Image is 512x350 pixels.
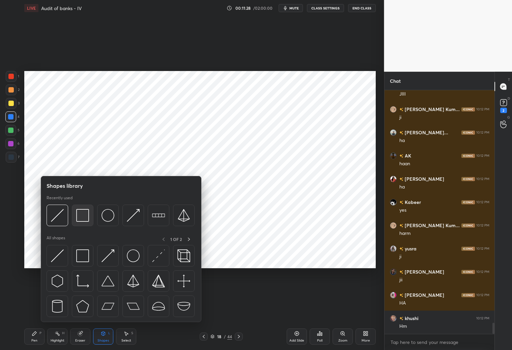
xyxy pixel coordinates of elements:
div: Pen [31,339,37,342]
h6: [PERSON_NAME] [403,291,444,299]
img: no-rating-badge.077c3623.svg [399,131,403,135]
div: / [224,335,226,339]
div: LIVE [24,4,38,12]
h6: khushi [403,315,419,322]
div: 10:12 PM [476,154,489,158]
img: no-rating-badge.077c3623.svg [399,178,403,181]
div: 4 [5,111,20,122]
img: iconic-dark.1390631f.png [461,223,475,228]
div: ji [399,114,489,121]
img: iconic-dark.1390631f.png [461,200,475,204]
img: svg+xml;charset=utf-8,%3Csvg%20xmlns%3D%22http%3A%2F%2Fwww.w3.org%2F2000%2Fsvg%22%20width%3D%2238... [177,300,190,313]
div: P [39,331,41,335]
img: no-rating-badge.077c3623.svg [399,201,403,205]
div: 10:12 PM [476,316,489,320]
div: 10:12 PM [476,293,489,297]
div: ha [399,137,489,144]
div: HA [399,300,489,307]
img: svg+xml;charset=utf-8,%3Csvg%20xmlns%3D%22http%3A%2F%2Fwww.w3.org%2F2000%2Fsvg%22%20width%3D%2240... [177,275,190,287]
div: More [362,339,370,342]
img: a358d6efd4b64471b9a414a6fa5ab202.jpg [390,269,397,275]
img: 1b34d8616f2a4f56ba74c20f3cabd5d1.jpg [390,315,397,322]
img: iconic-dark.1390631f.png [461,154,475,158]
img: iconic-dark.1390631f.png [461,177,475,181]
img: 112f402934294defb9007ea76cabc585.jpg [390,176,397,182]
p: All shapes [47,235,65,244]
img: 111fd916713845c79985d02ae5fcd0c4.jpg [390,199,397,206]
img: 6294590134de4d71a34da35e574ac329.jpg [390,245,397,252]
div: 7 [6,152,20,163]
img: iconic-dark.1390631f.png [461,247,475,251]
img: svg+xml;charset=utf-8,%3Csvg%20xmlns%3D%22http%3A%2F%2Fwww.w3.org%2F2000%2Fsvg%22%20width%3D%2230... [51,209,64,222]
img: svg+xml;charset=utf-8,%3Csvg%20xmlns%3D%22http%3A%2F%2Fwww.w3.org%2F2000%2Fsvg%22%20width%3D%2230... [51,275,64,287]
img: no-rating-badge.077c3623.svg [399,108,403,112]
p: T [508,77,510,82]
div: 10:12 PM [476,247,489,251]
div: Eraser [75,339,85,342]
div: 10:12 PM [476,131,489,135]
p: Recently used [47,195,73,201]
div: H [62,331,64,335]
div: 18 [216,335,223,339]
img: iconic-dark.1390631f.png [461,107,475,111]
img: svg+xml;charset=utf-8,%3Csvg%20xmlns%3D%22http%3A%2F%2Fwww.w3.org%2F2000%2Fsvg%22%20width%3D%2250... [152,209,165,222]
img: svg+xml;charset=utf-8,%3Csvg%20xmlns%3D%22http%3A%2F%2Fwww.w3.org%2F2000%2Fsvg%22%20width%3D%2238... [102,275,114,287]
img: svg+xml;charset=utf-8,%3Csvg%20xmlns%3D%22http%3A%2F%2Fwww.w3.org%2F2000%2Fsvg%22%20width%3D%2230... [127,209,140,222]
img: svg+xml;charset=utf-8,%3Csvg%20xmlns%3D%22http%3A%2F%2Fwww.w3.org%2F2000%2Fsvg%22%20width%3D%2228... [51,300,64,313]
button: End Class [348,4,376,12]
h6: Kabeer [403,199,421,206]
img: svg+xml;charset=utf-8,%3Csvg%20xmlns%3D%22http%3A%2F%2Fwww.w3.org%2F2000%2Fsvg%22%20width%3D%2238... [152,300,165,313]
p: 1 OF 2 [170,237,182,242]
img: no-rating-badge.077c3623.svg [399,294,403,297]
div: L [108,331,110,335]
img: svg+xml;charset=utf-8,%3Csvg%20xmlns%3D%22http%3A%2F%2Fwww.w3.org%2F2000%2Fsvg%22%20width%3D%2234... [152,275,165,287]
div: Add Slide [289,339,304,342]
img: iconic-dark.1390631f.png [461,270,475,274]
div: 10:12 PM [476,270,489,274]
h6: AK [403,152,411,159]
img: svg+xml;charset=utf-8,%3Csvg%20xmlns%3D%22http%3A%2F%2Fwww.w3.org%2F2000%2Fsvg%22%20width%3D%2230... [102,249,114,262]
p: Chat [385,72,406,90]
img: no-rating-badge.077c3623.svg [399,224,403,228]
img: no-rating-badge.077c3623.svg [399,271,403,274]
div: 3 [6,98,20,109]
img: svg+xml;charset=utf-8,%3Csvg%20xmlns%3D%22http%3A%2F%2Fwww.w3.org%2F2000%2Fsvg%22%20width%3D%2244... [127,300,140,313]
p: D [508,96,510,101]
div: 44 [227,334,232,340]
p: G [507,115,510,120]
button: mute [279,4,303,12]
img: 2df3816994b4450395fb12688668d8ab.jpg [390,152,397,159]
img: svg+xml;charset=utf-8,%3Csvg%20xmlns%3D%22http%3A%2F%2Fwww.w3.org%2F2000%2Fsvg%22%20width%3D%2236... [102,209,114,222]
div: 2 [500,108,507,113]
h4: Audit of banks - IV [41,5,82,11]
div: 6 [5,138,20,149]
img: svg+xml;charset=utf-8,%3Csvg%20xmlns%3D%22http%3A%2F%2Fwww.w3.org%2F2000%2Fsvg%22%20width%3D%2230... [152,249,165,262]
img: svg+xml;charset=utf-8,%3Csvg%20xmlns%3D%22http%3A%2F%2Fwww.w3.org%2F2000%2Fsvg%22%20width%3D%2234... [127,275,140,287]
img: svg+xml;charset=utf-8,%3Csvg%20xmlns%3D%22http%3A%2F%2Fwww.w3.org%2F2000%2Fsvg%22%20width%3D%2234... [177,209,190,222]
h6: [PERSON_NAME] Kum... [403,222,460,229]
span: mute [289,6,299,10]
div: 1 [6,71,19,82]
img: ee2f365983054e17a0a8fd0220be7e3b.jpg [390,222,397,229]
div: haan [399,161,489,167]
h5: Shapes library [47,182,83,190]
div: ha [399,184,489,190]
div: Select [121,339,131,342]
img: svg+xml;charset=utf-8,%3Csvg%20xmlns%3D%22http%3A%2F%2Fwww.w3.org%2F2000%2Fsvg%22%20width%3D%2235... [177,249,190,262]
h6: [PERSON_NAME] [403,268,444,275]
div: ji [399,253,489,260]
img: iconic-dark.1390631f.png [461,131,475,135]
h6: [PERSON_NAME] Kum... [403,106,460,113]
img: no-rating-badge.077c3623.svg [399,154,403,158]
img: no-rating-badge.077c3623.svg [399,317,403,321]
div: Hm [399,323,489,330]
h6: [PERSON_NAME]... [403,129,448,136]
img: c0559d7685f5485c93f846ba3e5c5bff.jpg [390,292,397,299]
img: svg+xml;charset=utf-8,%3Csvg%20xmlns%3D%22http%3A%2F%2Fwww.w3.org%2F2000%2Fsvg%22%20width%3D%2236... [127,249,140,262]
div: yes [399,207,489,214]
div: JIII [399,91,489,98]
div: S [131,331,133,335]
img: svg+xml;charset=utf-8,%3Csvg%20xmlns%3D%22http%3A%2F%2Fwww.w3.org%2F2000%2Fsvg%22%20width%3D%2230... [51,249,64,262]
h6: yusra [403,245,417,252]
img: svg+xml;charset=utf-8,%3Csvg%20xmlns%3D%22http%3A%2F%2Fwww.w3.org%2F2000%2Fsvg%22%20width%3D%2234... [76,249,89,262]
